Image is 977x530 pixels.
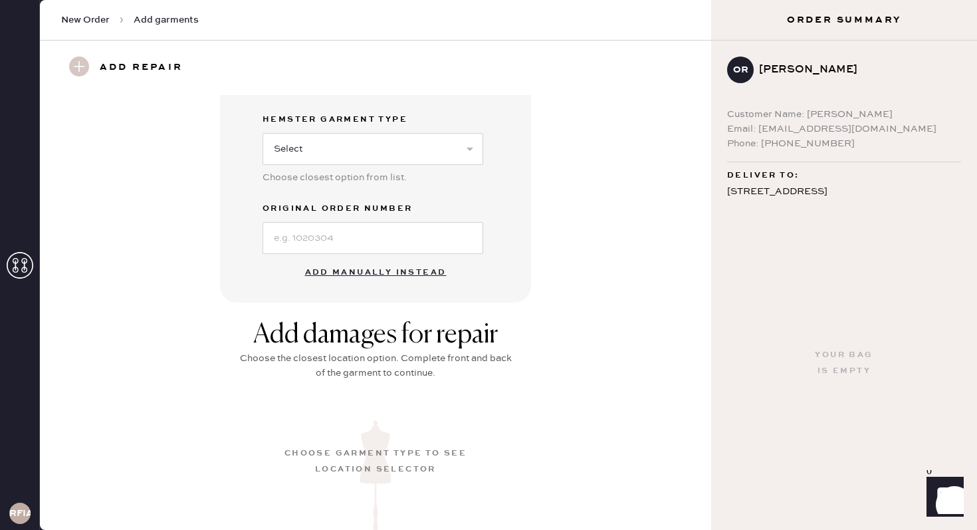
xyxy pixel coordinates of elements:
[263,201,483,217] label: Original Order Number
[727,122,961,136] div: Email: [EMAIL_ADDRESS][DOMAIN_NAME]
[727,168,799,184] span: Deliver to:
[759,62,950,78] div: [PERSON_NAME]
[733,65,748,74] h3: OR
[263,222,483,254] input: e.g. 1020304
[711,13,977,27] h3: Order Summary
[282,446,469,477] div: Choose garment type to see location selector
[297,259,455,286] button: Add manually instead
[236,319,515,351] div: Add damages for repair
[263,112,483,128] label: Hemster Garment Type
[727,136,961,151] div: Phone: [PHONE_NUMBER]
[9,509,31,518] h3: RFIA
[236,351,515,380] div: Choose the closest location option. Complete front and back of the garment to continue.
[100,57,183,79] h3: Add repair
[134,13,199,27] span: Add garments
[727,184,961,234] div: [STREET_ADDRESS] Apt 7B [US_STATE] , NY 10016
[815,347,873,379] div: Your bag is empty
[727,107,961,122] div: Customer Name: [PERSON_NAME]
[914,470,971,527] iframe: Front Chat
[61,13,110,27] span: New Order
[263,170,483,185] div: Choose closest option from list.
